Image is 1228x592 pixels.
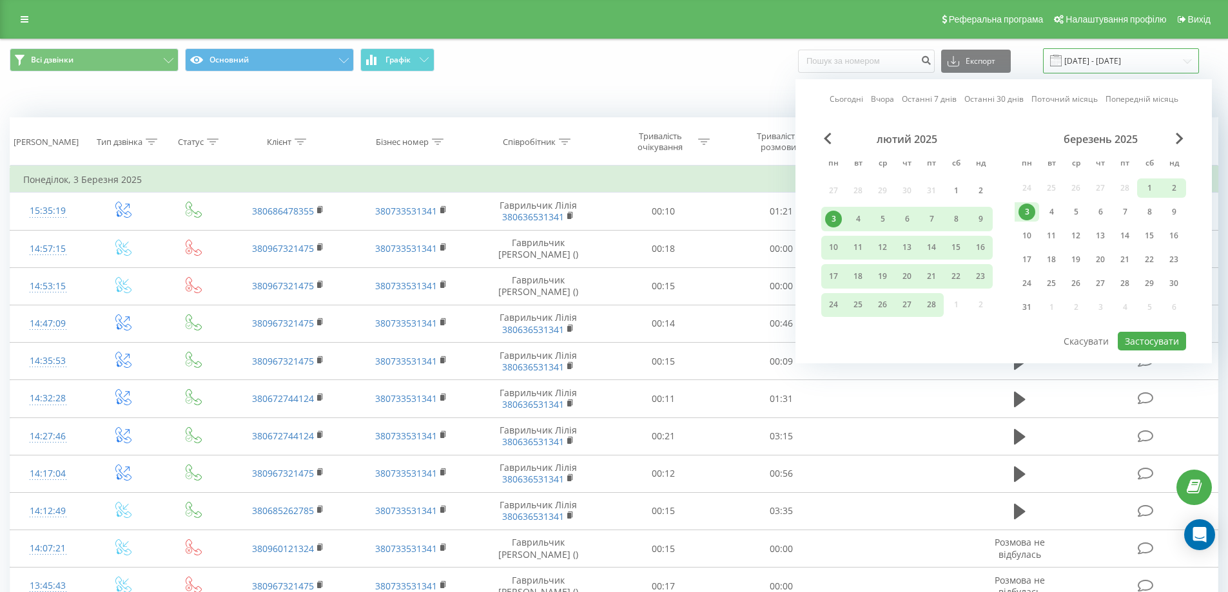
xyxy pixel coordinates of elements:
[1066,14,1166,24] span: Налаштування профілю
[919,207,944,231] div: пт 7 лют 2025 р.
[874,296,891,313] div: 26
[502,473,564,485] a: 380636531341
[1137,274,1162,293] div: сб 29 бер 2025 р.
[605,455,723,492] td: 00:12
[1039,250,1064,269] div: вт 18 бер 2025 р.
[1067,251,1084,268] div: 19
[871,93,894,105] a: Вчора
[1043,251,1060,268] div: 18
[23,499,73,524] div: 14:12:49
[1106,93,1178,105] a: Попередній місяць
[502,323,564,336] a: 380636531341
[502,211,564,223] a: 380636531341
[473,455,605,492] td: Гаврильчик Лілія
[923,296,940,313] div: 28
[825,268,842,285] div: 17
[899,296,915,313] div: 27
[1116,204,1133,220] div: 7
[895,236,919,260] div: чт 13 лют 2025 р.
[376,137,429,148] div: Бізнес номер
[821,207,846,231] div: пн 3 лют 2025 р.
[1137,226,1162,245] div: сб 15 бер 2025 р.
[968,207,993,231] div: нд 9 лют 2025 р.
[874,268,891,285] div: 19
[825,296,842,313] div: 24
[846,264,870,288] div: вт 18 лют 2025 р.
[1015,226,1039,245] div: пн 10 бер 2025 р.
[870,207,895,231] div: ср 5 лют 2025 р.
[1043,204,1060,220] div: 4
[178,137,204,148] div: Статус
[473,267,605,305] td: Гаврильчик [PERSON_NAME] ()
[23,198,73,224] div: 15:35:19
[23,349,73,374] div: 14:35:53
[825,239,842,256] div: 10
[821,293,846,317] div: пн 24 лют 2025 р.
[899,268,915,285] div: 20
[1043,227,1060,244] div: 11
[1165,251,1182,268] div: 23
[948,268,964,285] div: 22
[1064,226,1088,245] div: ср 12 бер 2025 р.
[923,211,940,227] div: 7
[473,492,605,530] td: Гаврильчик Лілія
[873,155,892,174] abbr: середа
[503,137,556,148] div: Співробітник
[825,211,842,227] div: 3
[1137,202,1162,222] div: сб 8 бер 2025 р.
[605,230,723,267] td: 00:18
[1162,202,1186,222] div: нд 9 бер 2025 р.
[360,48,434,72] button: Графік
[1141,204,1158,220] div: 8
[605,267,723,305] td: 00:15
[723,305,841,342] td: 00:46
[846,207,870,231] div: вт 4 лют 2025 р.
[895,264,919,288] div: чт 20 лют 2025 р.
[923,239,940,256] div: 14
[375,355,437,367] a: 380733531341
[1067,275,1084,292] div: 26
[1018,227,1035,244] div: 10
[1141,275,1158,292] div: 29
[723,267,841,305] td: 00:00
[919,236,944,260] div: пт 14 лют 2025 р.
[252,430,314,442] a: 380672744124
[902,93,957,105] a: Останні 7 днів
[252,205,314,217] a: 380686478355
[948,211,964,227] div: 8
[972,182,989,199] div: 2
[1064,202,1088,222] div: ср 5 бер 2025 р.
[605,343,723,380] td: 00:15
[375,467,437,479] a: 380733531341
[375,392,437,405] a: 380733531341
[502,398,564,410] a: 380636531341
[1092,204,1109,220] div: 6
[473,193,605,230] td: Гаврильчик Лілія
[968,236,993,260] div: нд 16 лют 2025 р.
[1116,227,1133,244] div: 14
[23,311,73,336] div: 14:47:09
[830,93,863,105] a: Сьогодні
[1017,155,1037,174] abbr: понеділок
[850,268,866,285] div: 18
[473,380,605,417] td: Гаврильчик Лілія
[473,530,605,568] td: Гаврильчик [PERSON_NAME] ()
[626,131,695,153] div: Тривалість очікування
[252,467,314,479] a: 380967321475
[502,361,564,373] a: 380636531341
[252,580,314,592] a: 380967321475
[1092,227,1109,244] div: 13
[968,178,993,202] div: нд 2 лют 2025 р.
[1115,155,1135,174] abbr: п’ятниця
[473,343,605,380] td: Гаврильчик Лілія
[870,293,895,317] div: ср 26 лют 2025 р.
[850,211,866,227] div: 4
[1088,250,1113,269] div: чт 20 бер 2025 р.
[375,580,437,592] a: 380733531341
[923,268,940,285] div: 21
[1165,204,1182,220] div: 9
[944,264,968,288] div: сб 22 лют 2025 р.
[968,264,993,288] div: нд 23 лют 2025 р.
[723,380,841,417] td: 01:31
[1113,202,1137,222] div: пт 7 бер 2025 р.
